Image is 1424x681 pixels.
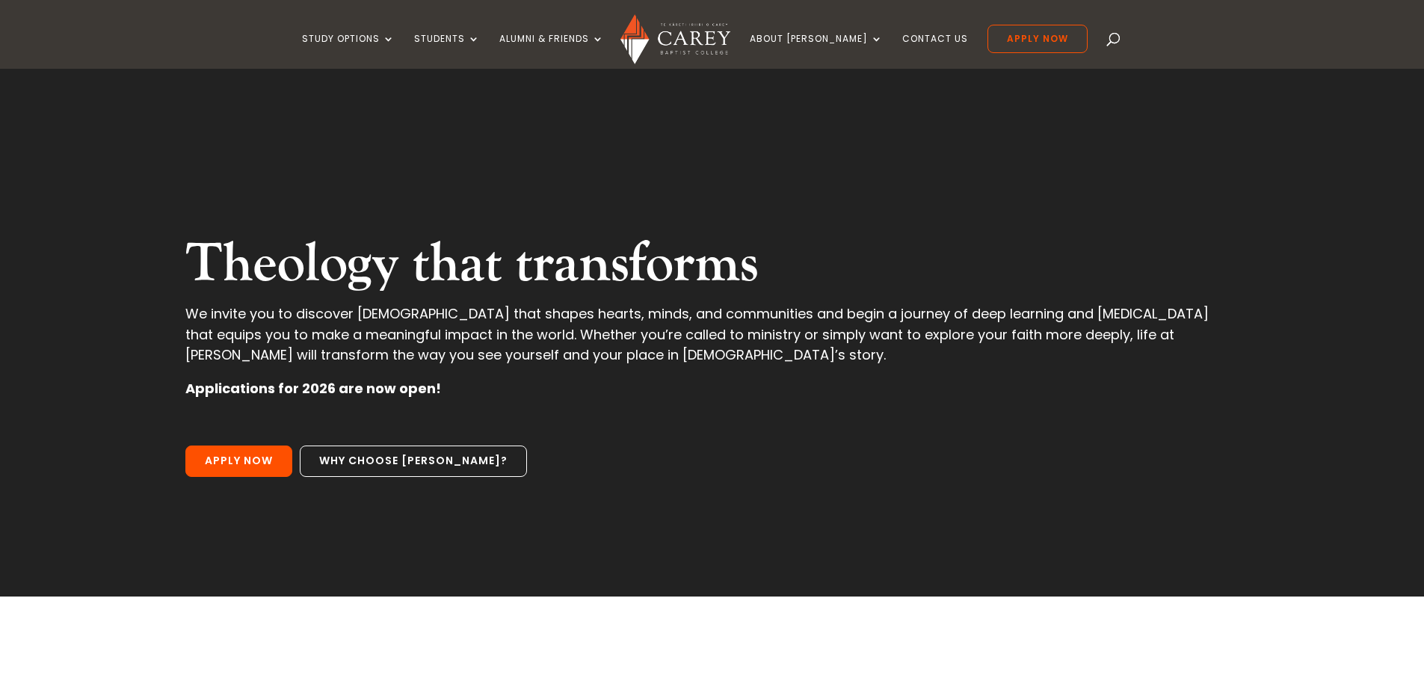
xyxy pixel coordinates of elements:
[300,446,527,477] a: Why choose [PERSON_NAME]?
[309,597,1116,647] h2: [PERSON_NAME], Haere Mai
[620,14,730,64] img: Carey Baptist College
[302,34,395,69] a: Study Options
[750,34,883,69] a: About [PERSON_NAME]
[185,446,292,477] a: Apply Now
[499,34,604,69] a: Alumni & Friends
[414,34,480,69] a: Students
[987,25,1088,53] a: Apply Now
[902,34,968,69] a: Contact Us
[185,379,441,398] strong: Applications for 2026 are now open!
[185,303,1238,378] p: We invite you to discover [DEMOGRAPHIC_DATA] that shapes hearts, minds, and communities and begin...
[185,232,1238,303] h2: Theology that transforms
